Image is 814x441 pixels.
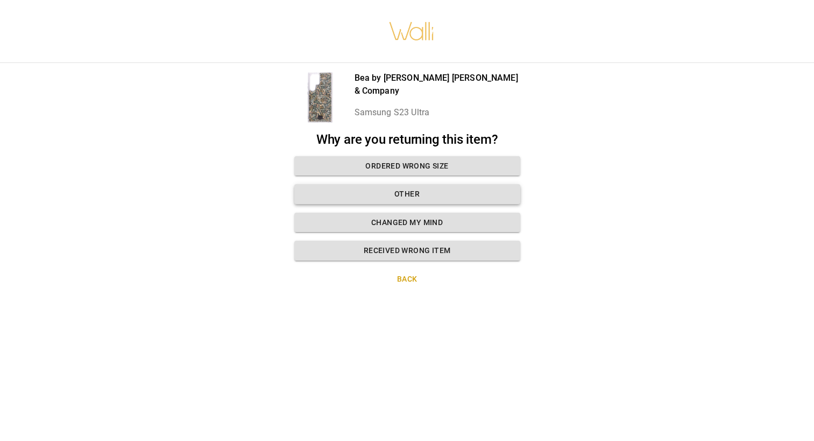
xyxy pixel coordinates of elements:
[294,184,520,204] button: Other
[388,8,435,54] img: walli-inc.myshopify.com
[294,132,520,148] h2: Why are you returning this item?
[355,106,520,119] p: Samsung S23 Ultra
[294,213,520,233] button: Changed my mind
[294,241,520,261] button: Received wrong item
[355,72,520,97] p: Bea by [PERSON_NAME] [PERSON_NAME] & Company
[294,269,520,289] button: Back
[294,156,520,176] button: Ordered wrong size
